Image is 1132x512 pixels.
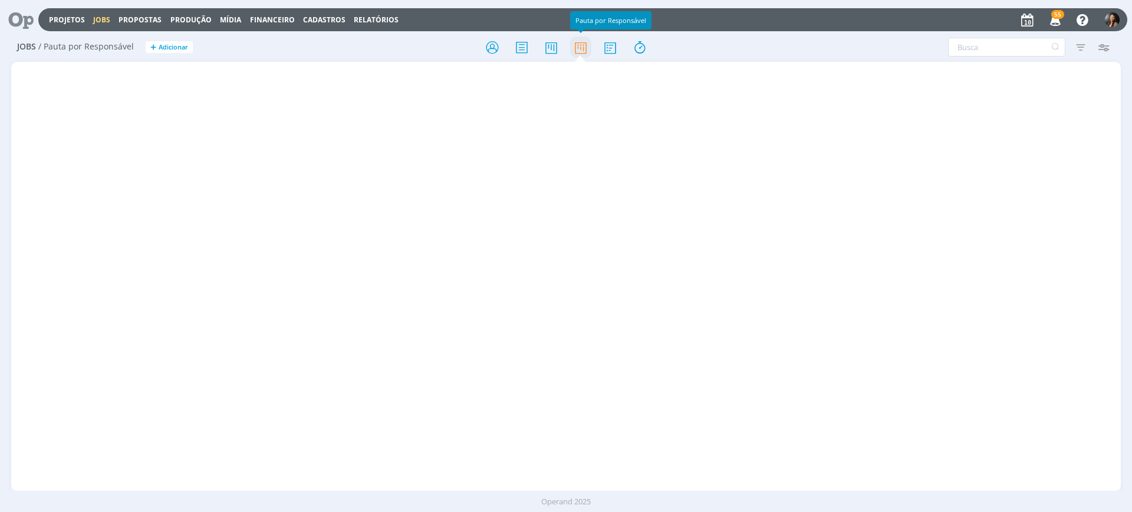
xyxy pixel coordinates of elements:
span: / Pauta por Responsável [38,42,134,52]
button: Produção [167,15,215,25]
button: +Adicionar [146,41,193,54]
span: Propostas [119,15,162,25]
button: Jobs [90,15,114,25]
button: Relatórios [350,15,402,25]
div: Pauta por Responsável [570,11,651,29]
span: + [150,41,156,54]
img: B [1105,12,1120,27]
a: Relatórios [354,15,399,25]
button: B [1104,9,1120,30]
span: Jobs [17,42,36,52]
a: Jobs [93,15,110,25]
a: Financeiro [250,15,295,25]
button: 55 [1042,9,1067,31]
span: 55 [1051,10,1064,19]
button: Projetos [45,15,88,25]
input: Busca [948,38,1065,57]
a: Projetos [49,15,85,25]
button: Cadastros [300,15,349,25]
button: Mídia [216,15,245,25]
span: Adicionar [159,44,188,51]
button: Financeiro [246,15,298,25]
button: Propostas [115,15,165,25]
a: Produção [170,15,212,25]
a: Mídia [220,15,241,25]
span: Cadastros [303,15,345,25]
